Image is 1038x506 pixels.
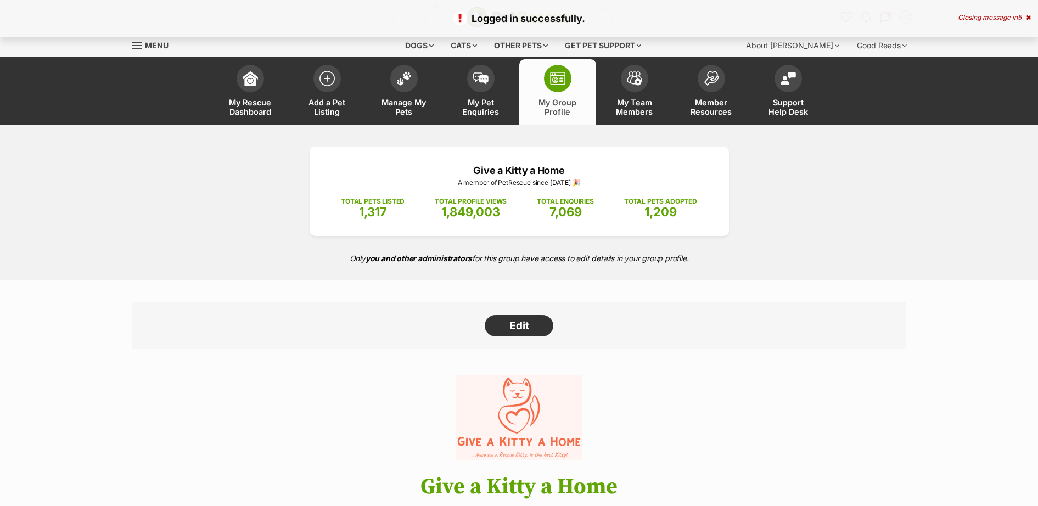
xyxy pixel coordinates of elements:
[519,59,596,125] a: My Group Profile
[781,72,796,85] img: help-desk-icon-fdf02630f3aa405de69fd3d07c3f3aa587a6932b1a1747fa1d2bba05be0121f9.svg
[486,35,556,57] div: Other pets
[116,475,923,499] h1: Give a Kitty a Home
[302,98,352,116] span: Add a Pet Listing
[687,98,736,116] span: Member Resources
[145,41,169,50] span: Menu
[366,59,442,125] a: Manage My Pets
[596,59,673,125] a: My Team Members
[644,205,677,219] span: 1,209
[243,71,258,86] img: dashboard-icon-eb2f2d2d3e046f16d808141f083e7271f6b2e854fb5c12c21221c1fb7104beca.svg
[359,205,387,219] span: 1,317
[442,59,519,125] a: My Pet Enquiries
[624,196,697,206] p: TOTAL PETS ADOPTED
[456,371,581,464] img: Give a Kitty a Home
[212,59,289,125] a: My Rescue Dashboard
[326,178,712,188] p: A member of PetRescue since [DATE] 🎉
[441,205,500,219] span: 1,849,003
[226,98,275,116] span: My Rescue Dashboard
[549,205,582,219] span: 7,069
[485,315,553,337] a: Edit
[397,35,441,57] div: Dogs
[627,71,642,86] img: team-members-icon-5396bd8760b3fe7c0b43da4ab00e1e3bb1a5d9ba89233759b79545d2d3fc5d0d.svg
[557,35,649,57] div: Get pet support
[289,59,366,125] a: Add a Pet Listing
[132,35,176,54] a: Menu
[379,98,429,116] span: Manage My Pets
[610,98,659,116] span: My Team Members
[319,71,335,86] img: add-pet-listing-icon-0afa8454b4691262ce3f59096e99ab1cd57d4a30225e0717b998d2c9b9846f56.svg
[704,71,719,86] img: member-resources-icon-8e73f808a243e03378d46382f2149f9095a855e16c252ad45f914b54edf8863c.svg
[764,98,813,116] span: Support Help Desk
[533,98,582,116] span: My Group Profile
[326,163,712,178] p: Give a Kitty a Home
[473,72,489,85] img: pet-enquiries-icon-7e3ad2cf08bfb03b45e93fb7055b45f3efa6380592205ae92323e6603595dc1f.svg
[849,35,914,57] div: Good Reads
[550,72,565,85] img: group-profile-icon-3fa3cf56718a62981997c0bc7e787c4b2cf8bcc04b72c1350f741eb67cf2f40e.svg
[673,59,750,125] a: Member Resources
[537,196,593,206] p: TOTAL ENQUIRIES
[396,71,412,86] img: manage-my-pets-icon-02211641906a0b7f246fdf0571729dbe1e7629f14944591b6c1af311fb30b64b.svg
[443,35,485,57] div: Cats
[435,196,507,206] p: TOTAL PROFILE VIEWS
[456,98,506,116] span: My Pet Enquiries
[750,59,827,125] a: Support Help Desk
[366,254,473,263] strong: you and other administrators
[341,196,405,206] p: TOTAL PETS LISTED
[738,35,847,57] div: About [PERSON_NAME]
